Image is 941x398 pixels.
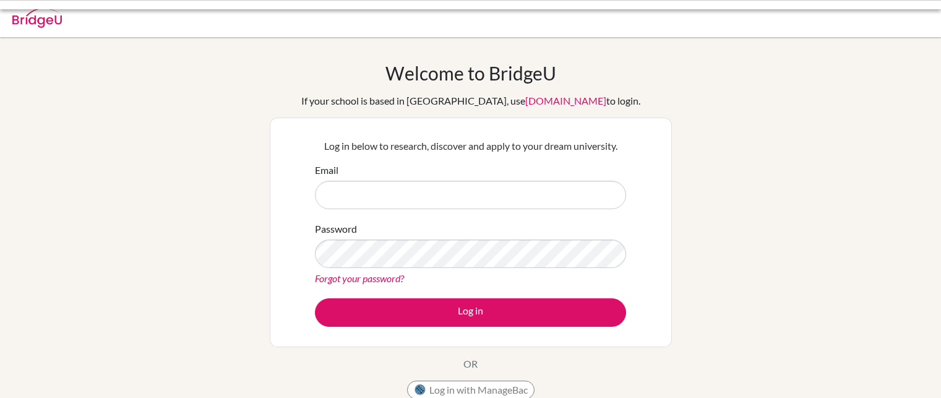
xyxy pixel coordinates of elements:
[315,272,404,284] a: Forgot your password?
[12,8,62,28] img: Bridge-U
[315,139,626,154] p: Log in below to research, discover and apply to your dream university.
[315,163,338,178] label: Email
[525,95,606,106] a: [DOMAIN_NAME]
[315,222,357,236] label: Password
[315,298,626,327] button: Log in
[463,357,478,371] p: OR
[385,62,556,84] h1: Welcome to BridgeU
[301,93,640,108] div: If your school is based in [GEOGRAPHIC_DATA], use to login.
